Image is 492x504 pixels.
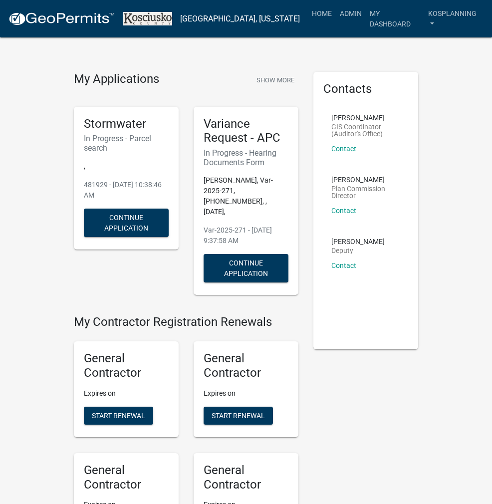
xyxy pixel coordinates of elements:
a: Contact [331,207,356,215]
h4: My Applications [74,72,159,87]
span: Start Renewal [212,411,265,419]
p: GIS Coordinator (Auditor's Office) [331,123,400,137]
button: Continue Application [84,209,169,237]
h5: General Contractor [84,351,169,380]
a: Admin [336,4,366,23]
h5: Variance Request - APC [204,117,288,146]
p: , [84,161,169,172]
p: [PERSON_NAME] [331,238,385,245]
a: My Dashboard [366,4,424,33]
p: Plan Commission Director [331,185,400,199]
h6: In Progress - Hearing Documents Form [204,148,288,167]
span: Start Renewal [92,411,145,419]
h4: My Contractor Registration Renewals [74,315,298,329]
p: Expires on [204,388,288,399]
h5: General Contractor [204,463,288,492]
button: Show More [252,72,298,88]
p: Var-2025-271 - [DATE] 9:37:58 AM [204,225,288,246]
p: [PERSON_NAME], Var-2025-271, [PHONE_NUMBER], , [DATE], [204,175,288,217]
button: Start Renewal [204,407,273,425]
button: Continue Application [204,254,288,282]
img: Kosciusko County, Indiana [123,12,172,25]
a: [GEOGRAPHIC_DATA], [US_STATE] [180,10,300,27]
h6: In Progress - Parcel search [84,134,169,153]
p: [PERSON_NAME] [331,176,400,183]
h5: General Contractor [84,463,169,492]
p: Deputy [331,247,385,254]
h5: Contacts [323,82,408,96]
p: 481929 - [DATE] 10:38:46 AM [84,180,169,201]
button: Start Renewal [84,407,153,425]
h5: Stormwater [84,117,169,131]
a: Contact [331,261,356,269]
a: kosplanning [424,4,484,33]
p: Expires on [84,388,169,399]
p: [PERSON_NAME] [331,114,400,121]
h5: General Contractor [204,351,288,380]
a: Contact [331,145,356,153]
a: Home [308,4,336,23]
